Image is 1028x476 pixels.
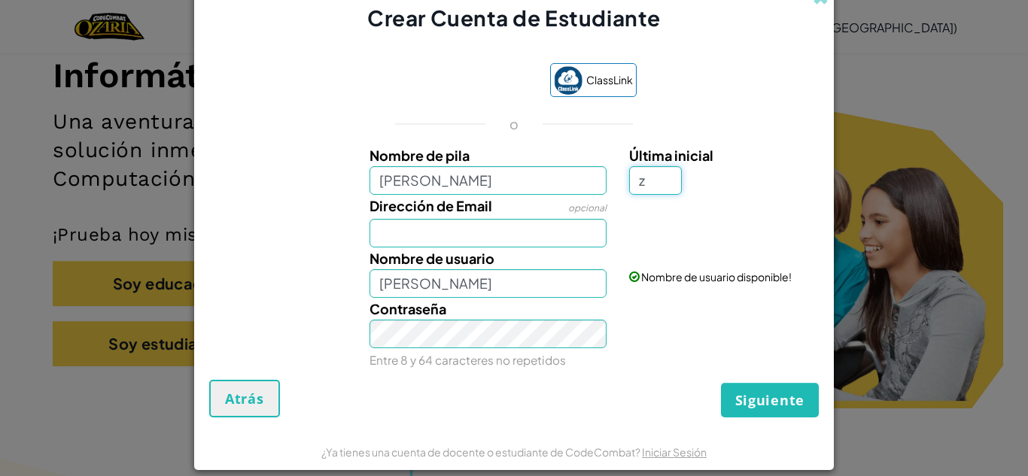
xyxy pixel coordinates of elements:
a: Iniciar Sesión [642,445,707,459]
span: Crear Cuenta de Estudiante [367,5,661,31]
button: Siguiente [721,383,819,417]
span: Siguiente [735,391,804,409]
span: ¿Ya tienes una cuenta de docente o estudiante de CodeCombat? [321,445,642,459]
img: classlink-logo-small.png [554,66,582,95]
span: Dirección de Email [370,197,492,214]
iframe: Botón de Acceder con Google [385,65,543,98]
span: Atrás [225,390,264,408]
small: Entre 8 y 64 caracteres no repetidos [370,353,566,367]
span: Nombre de pila [370,147,470,164]
span: opcional [568,202,607,214]
span: ClassLink [586,69,633,91]
span: Última inicial [629,147,713,164]
span: Contraseña [370,300,446,317]
button: Atrás [209,380,280,417]
span: Nombre de usuario disponible! [641,270,792,283]
p: o [509,115,519,133]
span: Nombre de usuario [370,250,494,267]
